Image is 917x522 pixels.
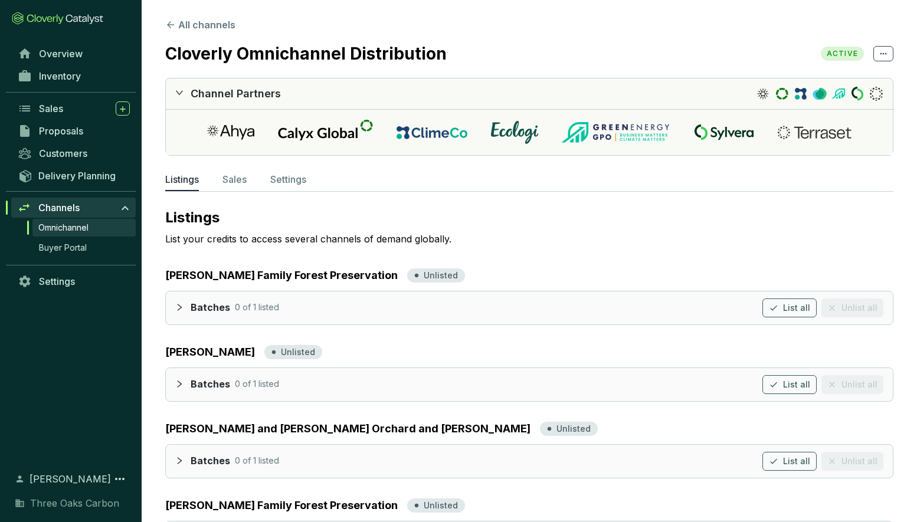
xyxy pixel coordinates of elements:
img: GPO Icon [831,86,846,102]
span: Channels [38,202,80,214]
img: Climeco Icon [794,86,808,102]
span: [PERSON_NAME] [30,472,111,486]
img: GPO logo [562,122,671,143]
span: collapsed [175,303,184,311]
a: Delivery Planning [12,166,136,185]
img: Terraset logo [777,126,852,140]
span: List all [783,379,810,390]
button: List all [762,375,817,394]
span: Delivery Planning [38,170,116,182]
img: Terraset Icon [869,86,883,102]
span: ACTIVE [821,47,864,61]
a: Customers [12,143,136,163]
a: [PERSON_NAME] [165,344,255,360]
p: Unlisted [424,500,458,511]
button: All channels [165,18,235,32]
a: Overview [12,44,136,64]
a: Channels [11,198,136,218]
span: Settings [39,275,75,287]
img: Sylvera logo [695,124,754,140]
div: collapsed [175,452,191,469]
p: Batches [191,378,230,391]
a: [PERSON_NAME] Family Forest Preservation [165,497,398,514]
p: 0 of 1 listed [235,455,279,468]
p: List your credits to access several channels of demand globally. [165,232,651,246]
a: [PERSON_NAME] Family Forest Preservation [165,267,398,284]
span: Inventory [39,70,81,82]
a: [PERSON_NAME] and [PERSON_NAME] Orchard and [PERSON_NAME] [165,421,530,437]
h2: Cloverly Omnichannel Distribution [165,44,458,64]
div: Channel PartnersAhya IconCalyx IconClimeco IconEcologi IconGPO IconSylvera IconTerraset Icon [166,78,893,109]
div: collapsed [175,375,191,392]
img: Ahya logo [207,125,254,140]
p: Batches [191,301,230,314]
p: 0 of 1 listed [235,301,279,314]
div: Channel Partners [191,86,281,102]
a: Sales [12,99,136,119]
a: Inventory [12,66,136,86]
a: Buyer Portal [33,239,136,257]
img: Ecologi Icon [813,86,827,102]
button: List all [762,452,817,471]
p: Unlisted [556,423,591,435]
span: Customers [39,147,87,159]
span: Omnichannel [38,222,89,234]
p: Unlisted [424,270,458,281]
img: Ahya Icon [756,86,770,102]
a: Omnichannel [32,219,136,237]
span: List all [783,455,810,467]
span: List all [783,302,810,314]
img: Climeco logo [397,126,467,139]
span: Overview [39,48,83,60]
span: collapsed [175,457,184,465]
p: Settings [270,172,306,186]
img: Calyx Icon [775,86,789,102]
span: Three Oaks Carbon [30,496,119,510]
p: 0 of 1 listed [235,378,279,391]
p: Listings [165,208,893,227]
div: collapsed [175,298,191,316]
img: Sylvera Icon [850,86,864,102]
span: Proposals [39,125,83,137]
a: Proposals [12,121,136,141]
span: expanded [175,88,184,97]
span: Buyer Portal [39,242,87,254]
p: Unlisted [281,346,315,358]
button: List all [762,298,817,317]
img: Ecologi logo [491,121,538,144]
img: Calyx logo [278,119,373,146]
span: Sales [39,103,63,114]
p: Sales [222,172,247,186]
span: collapsed [175,380,184,388]
p: Listings [165,172,199,186]
p: Batches [191,455,230,468]
a: Settings [12,271,136,291]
